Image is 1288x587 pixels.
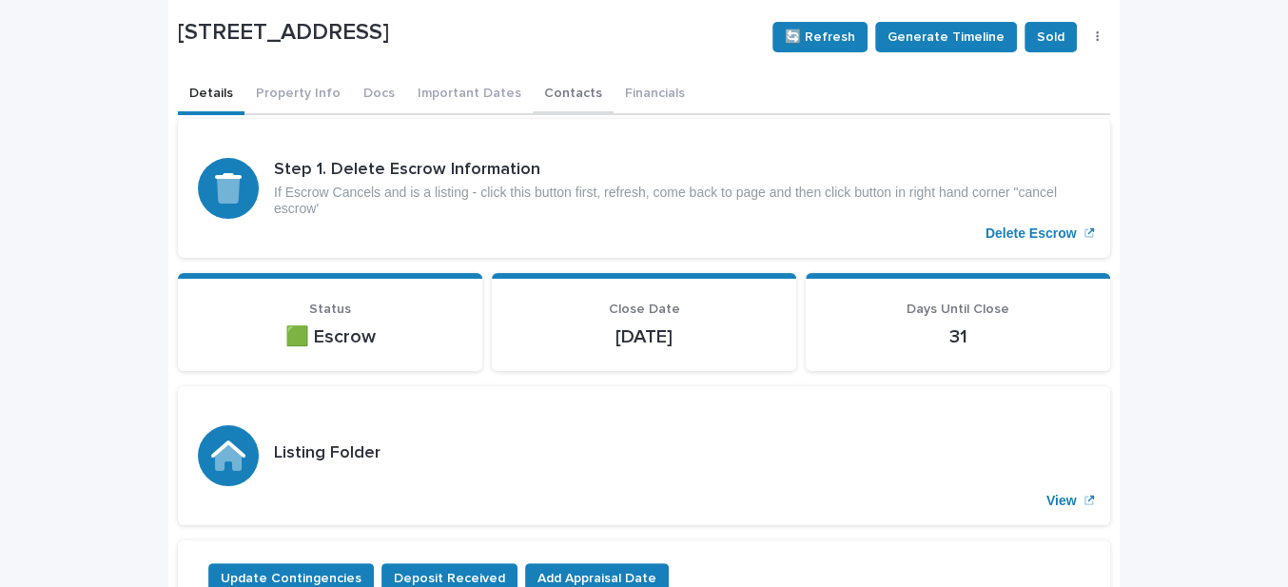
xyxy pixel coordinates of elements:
[772,22,868,52] button: 🔄 Refresh
[274,443,381,464] h3: Listing Folder
[201,325,459,348] p: 🟩 Escrow
[533,75,614,115] button: Contacts
[875,22,1017,52] button: Generate Timeline
[178,386,1110,525] a: View
[1025,22,1077,52] button: Sold
[178,119,1110,258] a: Delete Escrow
[907,303,1009,316] span: Days Until Close
[309,303,351,316] span: Status
[829,325,1087,348] p: 31
[515,325,773,348] p: [DATE]
[244,75,352,115] button: Property Info
[1037,28,1064,47] span: Sold
[986,225,1077,242] p: Delete Escrow
[608,303,679,316] span: Close Date
[178,75,244,115] button: Details
[614,75,696,115] button: Financials
[274,160,1090,181] h3: Step 1. Delete Escrow Information
[352,75,406,115] button: Docs
[274,185,1090,217] p: If Escrow Cancels and is a listing - click this button first, refresh, come back to page and then...
[406,75,533,115] button: Important Dates
[1046,493,1077,509] p: View
[785,28,855,47] span: 🔄 Refresh
[178,19,757,47] p: [STREET_ADDRESS]
[888,28,1005,47] span: Generate Timeline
